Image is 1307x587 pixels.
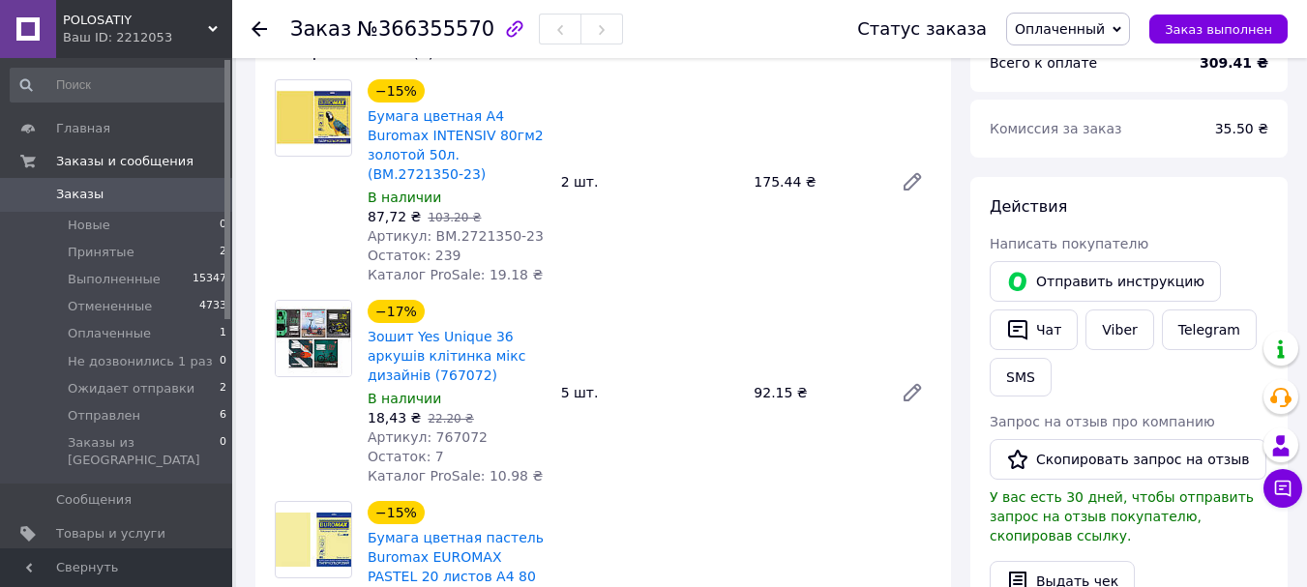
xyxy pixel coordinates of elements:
a: Редактировать [893,373,932,412]
button: Скопировать запрос на отзыв [990,439,1266,480]
span: 0 [220,217,226,234]
span: Выполненные [68,271,161,288]
span: Комиссия за заказ [990,121,1122,136]
span: Сообщения [56,491,132,509]
span: 2 [220,380,226,397]
div: Статус заказа [857,19,987,39]
span: 0 [220,353,226,370]
div: −17% [368,300,425,323]
span: Действия [990,197,1067,216]
div: 92.15 ₴ [746,379,885,406]
span: Отмененные [68,298,152,315]
span: Остаток: 7 [368,449,444,464]
span: Главная [56,120,110,137]
span: 87,72 ₴ [368,209,421,224]
span: POLOSATIY [63,12,208,29]
a: Telegram [1162,309,1257,350]
span: Заказы [56,186,104,203]
span: Оплаченный [1015,21,1105,37]
span: 2 [220,244,226,261]
span: 15347 [193,271,226,288]
span: В наличии [368,190,441,205]
span: Остаток: 239 [368,248,461,263]
span: Каталог ProSale: 10.98 ₴ [368,468,543,484]
button: SMS [990,358,1052,396]
span: 1 [220,325,226,342]
span: В наличии [368,391,441,406]
div: 2 шт. [553,168,747,195]
a: Бумага цветная А4 Buromax INTENSIV 80гм2 золотой 50л. (BM.2721350-23) [368,108,544,182]
span: 35.50 ₴ [1215,121,1268,136]
span: Не дозвонились 1 раз [68,353,213,370]
span: Новые [68,217,110,234]
span: 18,43 ₴ [368,410,421,426]
span: 0 [220,434,226,469]
input: Поиск [10,68,228,103]
span: Артикул: BM.2721350-23 [368,228,544,244]
div: −15% [368,501,425,524]
span: У вас есть 30 дней, чтобы отправить запрос на отзыв покупателю, скопировав ссылку. [990,489,1254,543]
img: Бумага цветная пастель Buromax EUROMAX PASTEL 20 листов А4 80 г/м2 желтый (BM.2721220E-08) [276,513,351,566]
span: Товары в заказе (3) [275,43,434,61]
b: 309.41 ₴ [1200,55,1268,71]
button: Отправить инструкцию [990,261,1221,302]
span: Товары и услуги [56,525,165,543]
span: Заказ [290,17,351,41]
span: Заказ выполнен [1165,22,1272,37]
div: 5 шт. [553,379,747,406]
span: 103.20 ₴ [428,211,481,224]
span: Написать покупателю [990,236,1148,251]
span: 6 [220,407,226,425]
img: Зошит Yes Unique 36 аркушів клітинка мікс дизайнів (767072) [276,301,351,376]
a: Зошит Yes Unique 36 аркушів клітинка мікс дизайнів (767072) [368,329,525,383]
div: Ваш ID: 2212053 [63,29,232,46]
span: Заказы из [GEOGRAPHIC_DATA] [68,434,220,469]
span: Каталог ProSale: 19.18 ₴ [368,267,543,282]
a: Редактировать [893,162,932,201]
button: Заказ выполнен [1149,15,1288,44]
a: Viber [1085,309,1153,350]
span: Запрос на отзыв про компанию [990,414,1215,429]
span: Артикул: 767072 [368,429,488,445]
span: Всего к оплате [990,55,1097,71]
button: Чат [990,309,1078,350]
div: −15% [368,79,425,103]
div: Вернуться назад [252,19,267,39]
span: Заказы и сообщения [56,153,193,170]
span: Оплаченные [68,325,151,342]
span: 4733 [199,298,226,315]
span: №366355570 [357,17,494,41]
span: 22.20 ₴ [428,412,473,426]
span: Отправлен [68,407,140,425]
img: Бумага цветная А4 Buromax INTENSIV 80гм2 золотой 50л. (BM.2721350-23) [276,90,351,145]
div: 175.44 ₴ [746,168,885,195]
span: Принятые [68,244,134,261]
span: Ожидает отправки [68,380,194,397]
button: Чат с покупателем [1263,469,1302,508]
